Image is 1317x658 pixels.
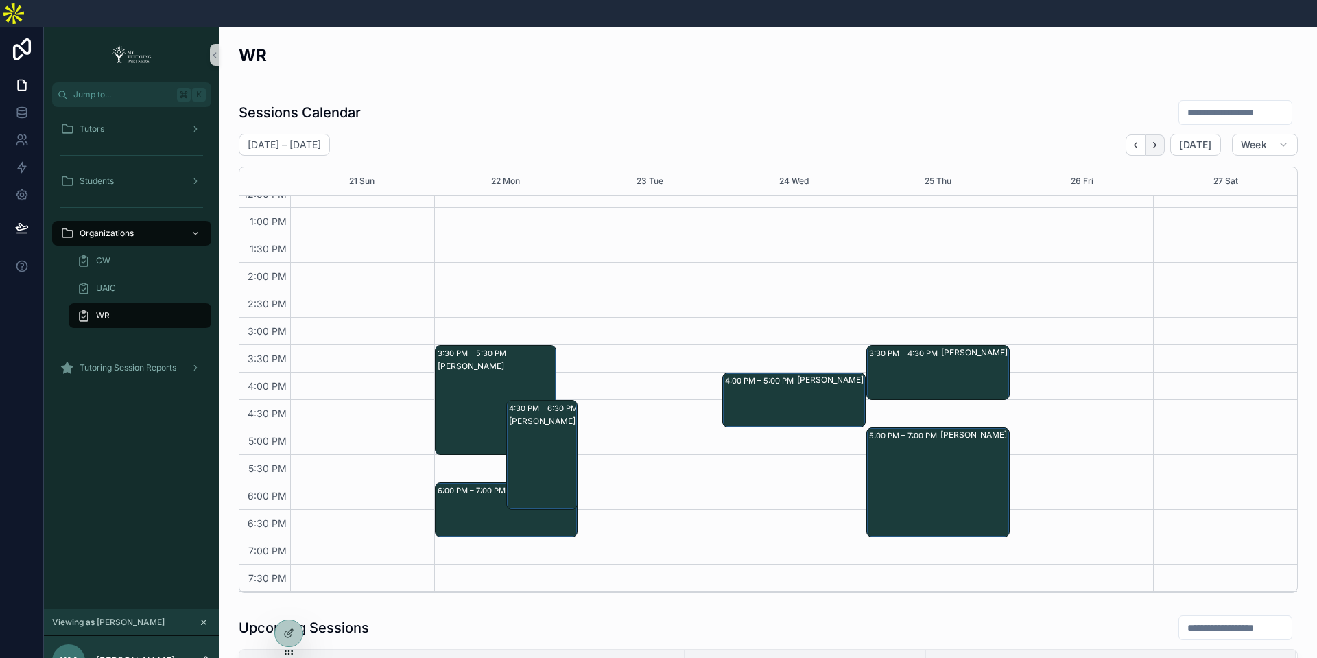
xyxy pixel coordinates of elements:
span: 1:00 PM [246,215,290,227]
span: 3:00 PM [244,325,290,337]
button: Back [1126,134,1146,156]
span: 6:00 PM [244,490,290,502]
div: [PERSON_NAME] [941,347,1008,358]
div: 6:00 PM – 7:00 PM[PERSON_NAME] [436,483,578,537]
span: Viewing as [PERSON_NAME] [52,617,165,628]
h1: Sessions Calendar [239,103,361,122]
div: [PERSON_NAME] [509,416,576,427]
div: 4:30 PM – 6:30 PM[PERSON_NAME] [507,401,577,509]
button: 25 Thu [925,167,951,195]
span: Tutoring Session Reports [80,362,176,373]
div: 6:00 PM – 7:00 PM [438,484,509,497]
span: UAIC [96,283,116,294]
button: 26 Fri [1071,167,1093,195]
a: Tutors [52,117,211,141]
h2: WR [239,44,267,67]
button: 24 Wed [779,167,809,195]
div: [PERSON_NAME] [797,375,864,386]
span: Students [80,176,114,187]
span: [DATE] [1179,139,1211,151]
div: 3:30 PM – 5:30 PM[PERSON_NAME] [436,346,556,454]
h2: [DATE] – [DATE] [248,138,321,152]
div: [PERSON_NAME] [438,361,555,372]
span: Tutors [80,124,104,134]
a: UAIC [69,276,211,301]
span: 2:00 PM [244,270,290,282]
button: 22 Mon [491,167,520,195]
span: 1:30 PM [246,243,290,255]
span: 7:00 PM [245,545,290,556]
button: [DATE] [1170,134,1220,156]
div: 3:30 PM – 4:30 PM[PERSON_NAME] [867,346,1009,399]
div: 4:00 PM – 5:00 PM[PERSON_NAME] [723,373,865,427]
span: Week [1241,139,1267,151]
span: Jump to... [73,89,171,100]
span: 2:30 PM [244,298,290,309]
button: Jump to...K [52,82,211,107]
a: Tutoring Session Reports [52,355,211,380]
div: scrollable content [44,107,219,398]
a: WR [69,303,211,328]
div: [PERSON_NAME] [940,430,1008,440]
button: Next [1146,134,1165,156]
span: K [193,89,204,100]
div: 4:30 PM – 6:30 PM [509,401,581,415]
span: 5:30 PM [245,462,290,474]
span: 3:30 PM [244,353,290,364]
a: CW [69,248,211,273]
h1: Upcoming Sessions [239,618,369,637]
span: WR [96,310,110,321]
span: 6:30 PM [244,517,290,529]
button: 27 Sat [1213,167,1238,195]
div: 4:00 PM – 5:00 PM [725,374,797,388]
button: 23 Tue [637,167,663,195]
a: Organizations [52,221,211,246]
span: Organizations [80,228,134,239]
div: 5:00 PM – 7:00 PM[PERSON_NAME] [867,428,1009,537]
span: 4:00 PM [244,380,290,392]
span: CW [96,255,110,266]
div: 3:30 PM – 5:30 PM [438,346,510,360]
a: Students [52,169,211,193]
button: 21 Sun [349,167,375,195]
button: Week [1232,134,1298,156]
div: 5:00 PM – 7:00 PM [869,429,940,443]
span: 7:30 PM [245,572,290,584]
span: 5:00 PM [245,435,290,447]
img: App logo [108,44,156,66]
div: 3:30 PM – 4:30 PM [869,346,941,360]
span: 12:30 PM [240,188,290,200]
span: 4:30 PM [244,408,290,419]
